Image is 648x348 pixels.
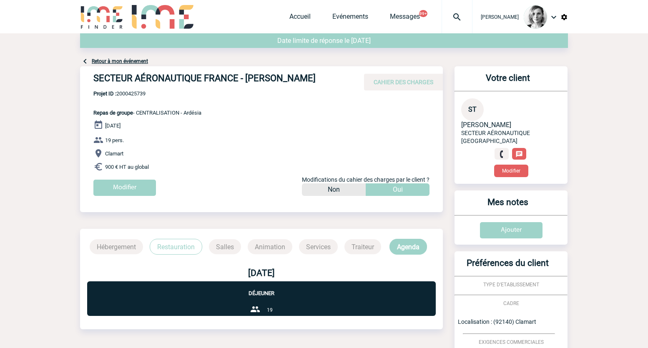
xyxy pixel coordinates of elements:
p: Hébergement [90,239,143,254]
a: Accueil [289,13,311,24]
p: Salles [209,239,241,254]
span: - CENTRALISATION - Ardésia [93,110,201,116]
img: group-24-px-b.png [250,304,260,314]
span: Repas de groupe [93,110,133,116]
input: Ajouter [480,222,543,238]
a: Messages [390,13,420,24]
span: [PERSON_NAME] [461,121,511,129]
span: 900 € HT au global [105,164,149,170]
p: Traiteur [344,239,381,254]
span: SECTEUR AÉRONAUTIQUE [GEOGRAPHIC_DATA] [461,130,530,144]
span: Modifications du cahier des charges par le client ? [302,176,429,183]
img: 103019-1.png [524,5,547,29]
input: Modifier [93,180,156,196]
h3: Préférences du client [458,258,558,276]
span: Date limite de réponse le [DATE] [277,37,371,45]
p: Services [299,239,338,254]
p: Déjeuner [87,281,435,296]
h3: Votre client [458,73,558,91]
span: [DATE] [105,123,121,129]
button: 99+ [419,10,427,17]
p: Oui [393,183,403,196]
a: Evénements [332,13,368,24]
p: Agenda [389,239,427,255]
span: Localisation : (92140) Clamart [458,318,536,325]
b: Projet ID : [93,90,116,97]
span: CADRE [503,300,519,306]
p: Animation [248,239,292,254]
p: Restauration [150,239,202,255]
h4: SECTEUR AÉRONAUTIQUE FRANCE - [PERSON_NAME] [93,73,344,87]
a: Retour à mon événement [92,58,148,64]
span: EXIGENCES COMMERCIALES [479,339,544,345]
span: 19 [267,307,273,313]
span: [PERSON_NAME] [481,14,519,20]
span: ST [468,105,477,113]
span: CAHIER DES CHARGES [374,79,433,85]
span: Clamart [105,150,123,157]
span: 2000425739 [93,90,201,97]
button: Modifier [494,165,528,177]
p: Non [328,183,340,196]
img: IME-Finder [80,5,123,29]
b: [DATE] [248,268,275,278]
span: TYPE D'ETABLISSEMENT [483,282,539,288]
img: chat-24-px-w.png [515,150,523,158]
span: 19 pers. [105,137,124,143]
h3: Mes notes [458,197,558,215]
img: fixe.png [498,150,505,158]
